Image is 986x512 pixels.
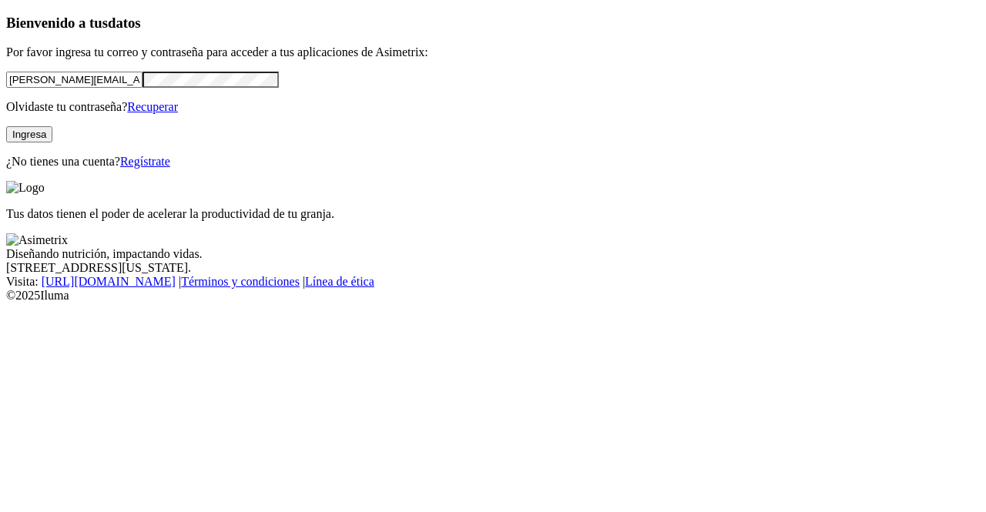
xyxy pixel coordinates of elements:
[120,155,170,168] a: Regístrate
[305,275,374,288] a: Línea de ética
[6,233,68,247] img: Asimetrix
[6,261,980,275] div: [STREET_ADDRESS][US_STATE].
[6,207,980,221] p: Tus datos tienen el poder de acelerar la productividad de tu granja.
[6,289,980,303] div: © 2025 Iluma
[6,126,52,142] button: Ingresa
[6,45,980,59] p: Por favor ingresa tu correo y contraseña para acceder a tus aplicaciones de Asimetrix:
[6,15,980,32] h3: Bienvenido a tus
[6,181,45,195] img: Logo
[127,100,178,113] a: Recuperar
[6,247,980,261] div: Diseñando nutrición, impactando vidas.
[6,72,143,88] input: Tu correo
[42,275,176,288] a: [URL][DOMAIN_NAME]
[6,100,980,114] p: Olvidaste tu contraseña?
[108,15,141,31] span: datos
[181,275,300,288] a: Términos y condiciones
[6,275,980,289] div: Visita : | |
[6,155,980,169] p: ¿No tienes una cuenta?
